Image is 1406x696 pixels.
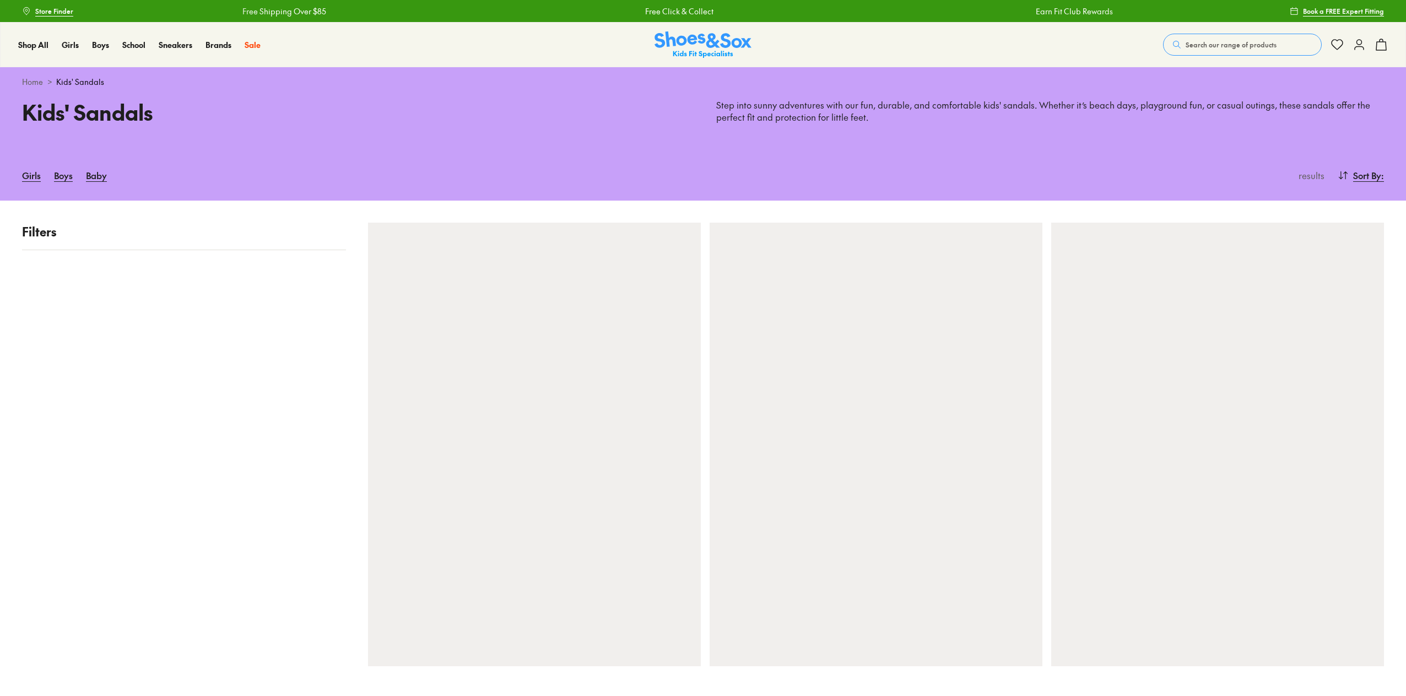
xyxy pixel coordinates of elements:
a: Baby [86,163,107,187]
a: Book a FREE Expert Fitting [1290,1,1384,21]
span: Boys [92,39,109,50]
a: Earn Fit Club Rewards [1035,6,1112,17]
p: Filters [22,223,346,241]
img: SNS_Logo_Responsive.svg [655,31,751,58]
a: Sneakers [159,39,192,51]
p: Step into sunny adventures with our fun, durable, and comfortable kids' sandals. Whether it’s bea... [716,99,1384,123]
a: Brands [206,39,231,51]
span: Store Finder [35,6,73,16]
span: Girls [62,39,79,50]
a: Free Shipping Over $85 [241,6,325,17]
span: Kids' Sandals [56,76,104,88]
a: Girls [22,163,41,187]
a: Sale [245,39,261,51]
a: Girls [62,39,79,51]
a: Free Click & Collect [643,6,712,17]
span: School [122,39,145,50]
a: Shop All [18,39,48,51]
span: Brands [206,39,231,50]
span: Sneakers [159,39,192,50]
a: School [122,39,145,51]
a: Shoes & Sox [655,31,751,58]
span: : [1381,169,1384,182]
a: Store Finder [22,1,73,21]
span: Sort By [1353,169,1381,182]
h1: Kids' Sandals [22,96,690,128]
a: Boys [92,39,109,51]
div: > [22,76,1384,88]
a: Home [22,76,43,88]
p: results [1294,169,1324,182]
span: Sale [245,39,261,50]
span: Book a FREE Expert Fitting [1303,6,1384,16]
span: Search our range of products [1186,40,1277,50]
a: Boys [54,163,73,187]
button: Sort By: [1338,163,1384,187]
span: Shop All [18,39,48,50]
button: Search our range of products [1163,34,1322,56]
